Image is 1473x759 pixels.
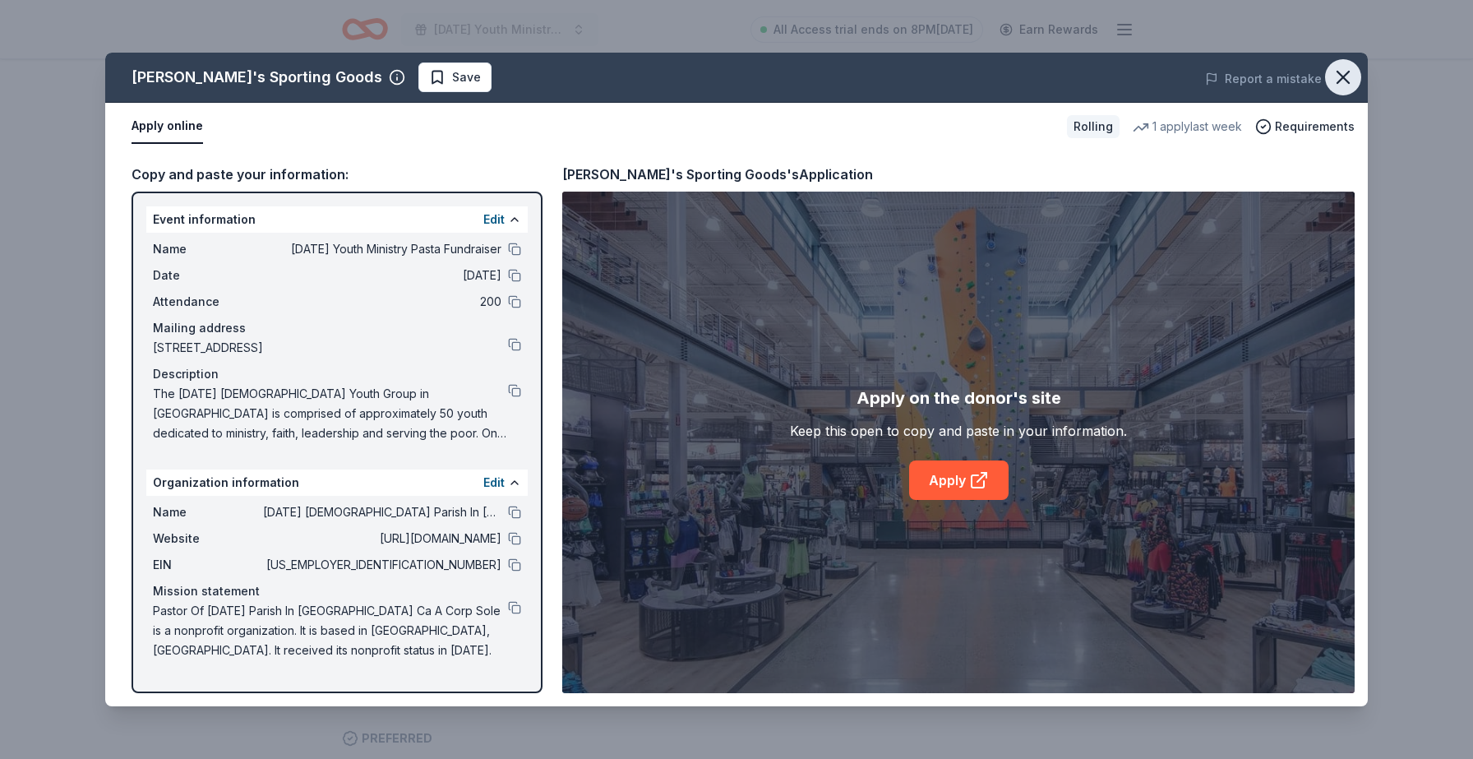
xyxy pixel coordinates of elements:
[263,239,501,259] span: [DATE] Youth Ministry Pasta Fundraiser
[263,529,501,548] span: [URL][DOMAIN_NAME]
[153,502,263,522] span: Name
[790,421,1127,441] div: Keep this open to copy and paste in your information.
[153,601,508,660] span: Pastor Of [DATE] Parish In [GEOGRAPHIC_DATA] Ca A Corp Sole is a nonprofit organization. It is ba...
[483,210,505,229] button: Edit
[263,266,501,285] span: [DATE]
[153,581,521,601] div: Mission statement
[153,239,263,259] span: Name
[153,318,521,338] div: Mailing address
[132,164,543,185] div: Copy and paste your information:
[132,64,382,90] div: [PERSON_NAME]'s Sporting Goods
[263,292,501,312] span: 200
[146,470,528,496] div: Organization information
[132,109,203,144] button: Apply online
[1275,117,1355,137] span: Requirements
[1205,69,1322,89] button: Report a mistake
[909,460,1009,500] a: Apply
[418,62,492,92] button: Save
[452,67,481,87] span: Save
[153,292,263,312] span: Attendance
[263,502,501,522] span: [DATE] [DEMOGRAPHIC_DATA] Parish In [GEOGRAPHIC_DATA] Ca Real Prop Support Corp
[1133,117,1242,137] div: 1 apply last week
[562,164,873,185] div: [PERSON_NAME]'s Sporting Goods's Application
[153,555,263,575] span: EIN
[483,473,505,493] button: Edit
[153,529,263,548] span: Website
[153,364,521,384] div: Description
[1255,117,1355,137] button: Requirements
[857,385,1061,411] div: Apply on the donor's site
[146,206,528,233] div: Event information
[153,338,508,358] span: [STREET_ADDRESS]
[1067,115,1120,138] div: Rolling
[263,555,501,575] span: [US_EMPLOYER_IDENTIFICATION_NUMBER]
[153,384,508,443] span: The [DATE] [DEMOGRAPHIC_DATA] Youth Group in [GEOGRAPHIC_DATA] is comprised of approximately 50 y...
[153,266,263,285] span: Date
